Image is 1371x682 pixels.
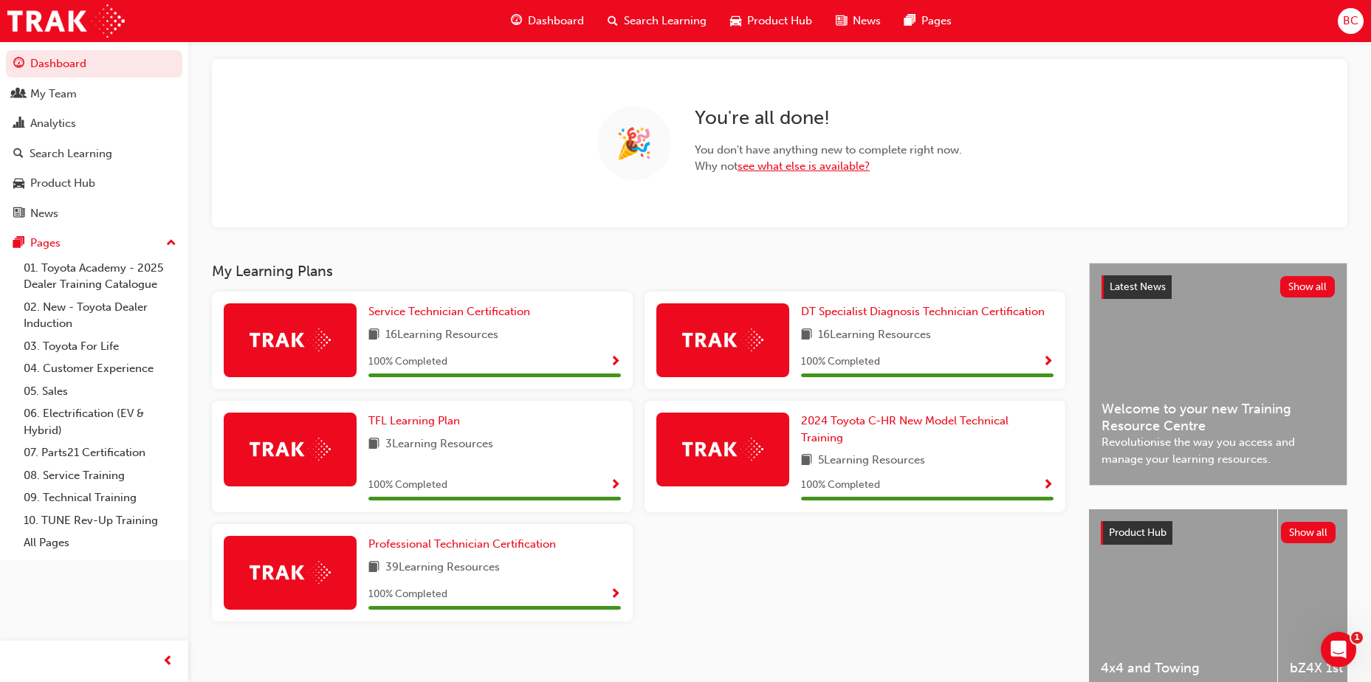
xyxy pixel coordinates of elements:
[6,230,182,257] button: Pages
[18,296,182,335] a: 02. New - Toyota Dealer Induction
[6,50,182,77] a: Dashboard
[18,402,182,441] a: 06. Electrification (EV & Hybrid)
[368,413,466,430] a: TFL Learning Plan
[13,207,24,221] span: news-icon
[368,305,530,318] span: Service Technician Certification
[30,115,76,132] div: Analytics
[801,452,812,470] span: book-icon
[528,13,584,30] span: Dashboard
[368,414,460,427] span: TFL Learning Plan
[6,80,182,108] a: My Team
[18,357,182,380] a: 04. Customer Experience
[368,537,556,551] span: Professional Technician Certification
[610,585,621,604] button: Show Progress
[368,326,379,345] span: book-icon
[608,12,618,30] span: search-icon
[30,145,112,162] div: Search Learning
[624,13,707,30] span: Search Learning
[801,326,812,345] span: book-icon
[368,435,379,454] span: book-icon
[250,561,331,584] img: Trak
[818,452,925,470] span: 5 Learning Resources
[718,6,824,36] a: car-iconProduct Hub
[385,559,500,577] span: 39 Learning Resources
[162,652,173,671] span: prev-icon
[695,106,962,130] h2: You ' re all done!
[1101,660,1265,677] span: 4x4 and Towing
[596,6,718,36] a: search-iconSearch Learning
[1042,353,1054,371] button: Show Progress
[7,4,125,38] a: Trak
[610,356,621,369] span: Show Progress
[818,326,931,345] span: 16 Learning Resources
[511,12,522,30] span: guage-icon
[13,237,24,250] span: pages-icon
[738,159,870,173] a: see what else is available?
[18,380,182,403] a: 05. Sales
[368,303,536,320] a: Service Technician Certification
[6,140,182,168] a: Search Learning
[610,353,621,371] button: Show Progress
[747,13,812,30] span: Product Hub
[13,88,24,101] span: people-icon
[18,486,182,509] a: 09. Technical Training
[18,257,182,296] a: 01. Toyota Academy - 2025 Dealer Training Catalogue
[30,86,77,103] div: My Team
[6,170,182,197] a: Product Hub
[1109,526,1166,539] span: Product Hub
[18,464,182,487] a: 08. Service Training
[1042,476,1054,495] button: Show Progress
[1351,632,1363,644] span: 1
[695,158,962,175] span: Why not
[13,58,24,71] span: guage-icon
[1042,479,1054,492] span: Show Progress
[682,438,763,461] img: Trak
[801,354,880,371] span: 100 % Completed
[18,335,182,358] a: 03. Toyota For Life
[695,142,962,159] span: You don ' t have anything new to complete right now.
[1042,356,1054,369] span: Show Progress
[893,6,963,36] a: pages-iconPages
[6,110,182,137] a: Analytics
[212,263,1065,280] h3: My Learning Plans
[801,303,1051,320] a: DT Specialist Diagnosis Technician Certification
[1281,522,1336,543] button: Show all
[610,479,621,492] span: Show Progress
[904,12,915,30] span: pages-icon
[368,354,447,371] span: 100 % Completed
[250,438,331,461] img: Trak
[1101,521,1336,545] a: Product HubShow all
[1321,632,1356,667] iframe: Intercom live chat
[30,235,61,252] div: Pages
[385,435,493,454] span: 3 Learning Resources
[18,441,182,464] a: 07. Parts21 Certification
[6,47,182,230] button: DashboardMy TeamAnalyticsSearch LearningProduct HubNews
[921,13,952,30] span: Pages
[682,328,763,351] img: Trak
[610,476,621,495] button: Show Progress
[1102,401,1335,434] span: Welcome to your new Training Resource Centre
[801,477,880,494] span: 100 % Completed
[1102,434,1335,467] span: Revolutionise the way you access and manage your learning resources.
[368,536,562,553] a: Professional Technician Certification
[385,326,498,345] span: 16 Learning Resources
[1280,276,1336,297] button: Show all
[30,205,58,222] div: News
[801,305,1045,318] span: DT Specialist Diagnosis Technician Certification
[250,328,331,351] img: Trak
[166,234,176,253] span: up-icon
[368,477,447,494] span: 100 % Completed
[18,509,182,532] a: 10. TUNE Rev-Up Training
[368,559,379,577] span: book-icon
[824,6,893,36] a: news-iconNews
[1110,280,1166,293] span: Latest News
[853,13,881,30] span: News
[1102,275,1335,299] a: Latest NewsShow all
[6,200,182,227] a: News
[13,177,24,190] span: car-icon
[1089,263,1347,486] a: Latest NewsShow allWelcome to your new Training Resource CentreRevolutionise the way you access a...
[610,588,621,602] span: Show Progress
[801,413,1054,446] a: 2024 Toyota C-HR New Model Technical Training
[13,148,24,161] span: search-icon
